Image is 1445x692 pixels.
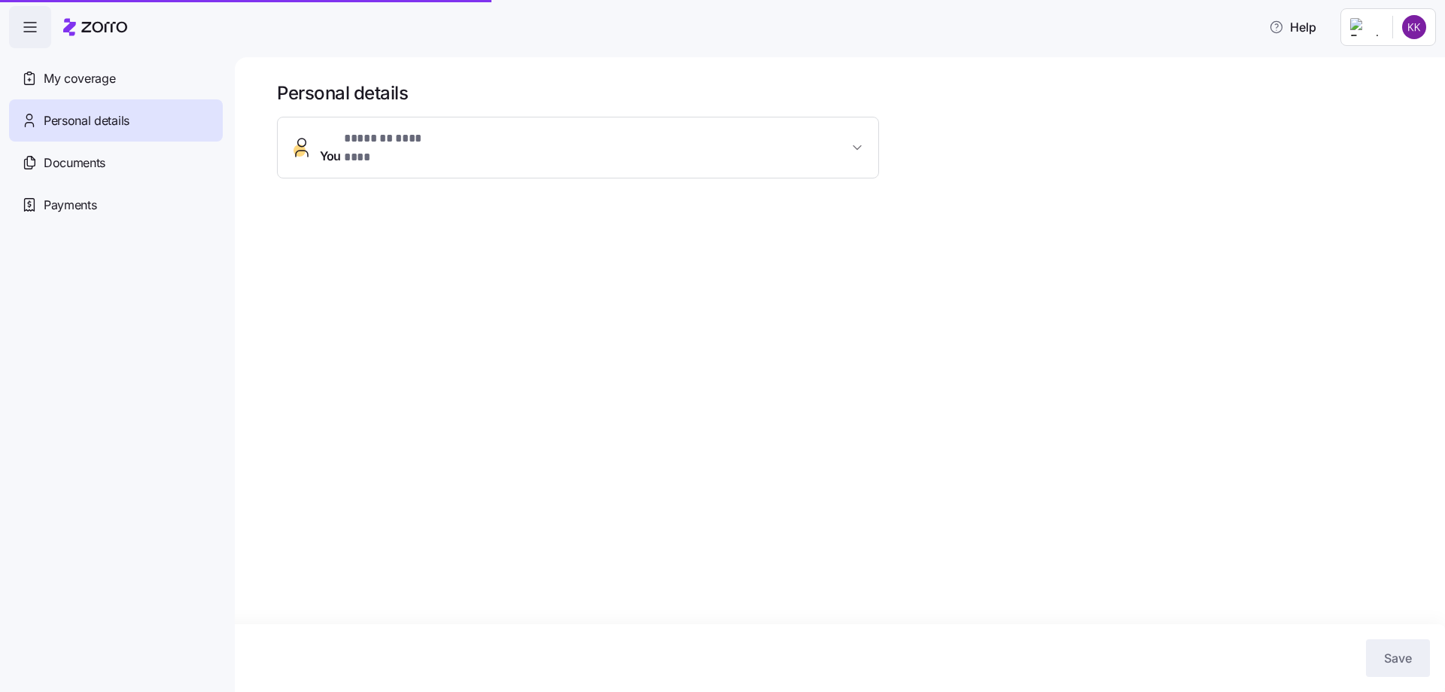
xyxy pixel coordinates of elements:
span: Documents [44,154,105,172]
a: Payments [9,184,223,226]
h1: Personal details [277,81,1424,105]
button: Save [1366,639,1430,677]
a: Documents [9,142,223,184]
span: Help [1269,18,1316,36]
span: Personal details [44,111,129,130]
img: d6941a325e739481e402a2c4247e3db7 [1402,15,1426,39]
a: My coverage [9,57,223,99]
a: Personal details [9,99,223,142]
span: Payments [44,196,96,215]
img: Employer logo [1350,18,1380,36]
span: Save [1384,649,1412,667]
span: You [320,130,444,166]
span: My coverage [44,69,115,88]
button: Help [1257,12,1328,42]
